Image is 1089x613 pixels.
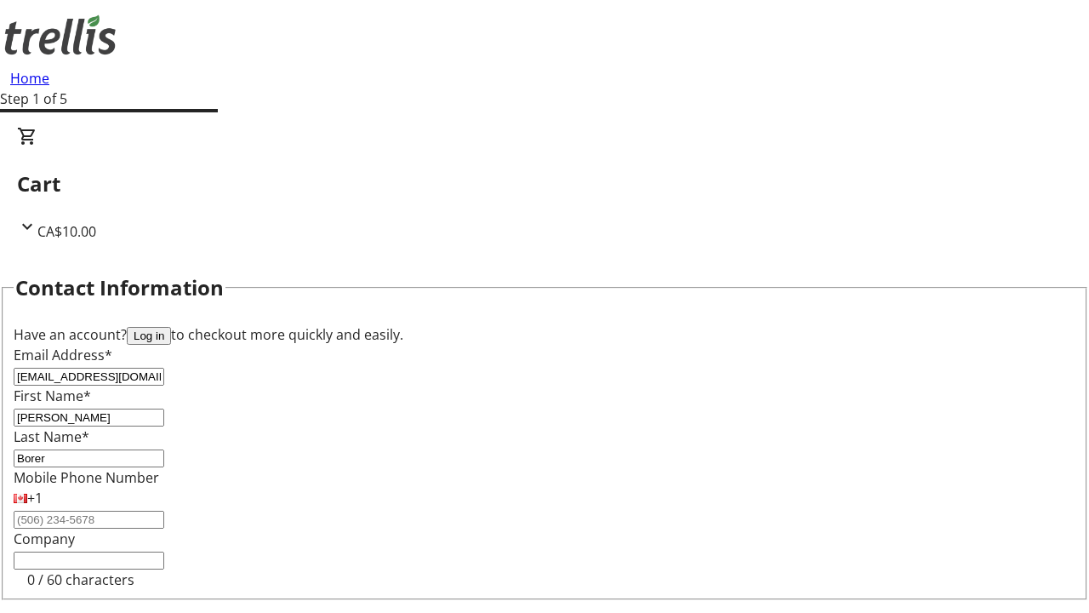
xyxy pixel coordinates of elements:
[14,427,89,446] label: Last Name*
[17,126,1072,242] div: CartCA$10.00
[14,530,75,548] label: Company
[27,570,134,589] tr-character-limit: 0 / 60 characters
[14,387,91,405] label: First Name*
[127,327,171,345] button: Log in
[14,468,159,487] label: Mobile Phone Number
[37,222,96,241] span: CA$10.00
[14,511,164,529] input: (506) 234-5678
[17,169,1072,199] h2: Cart
[14,324,1075,345] div: Have an account? to checkout more quickly and easily.
[14,346,112,364] label: Email Address*
[15,272,224,303] h2: Contact Information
